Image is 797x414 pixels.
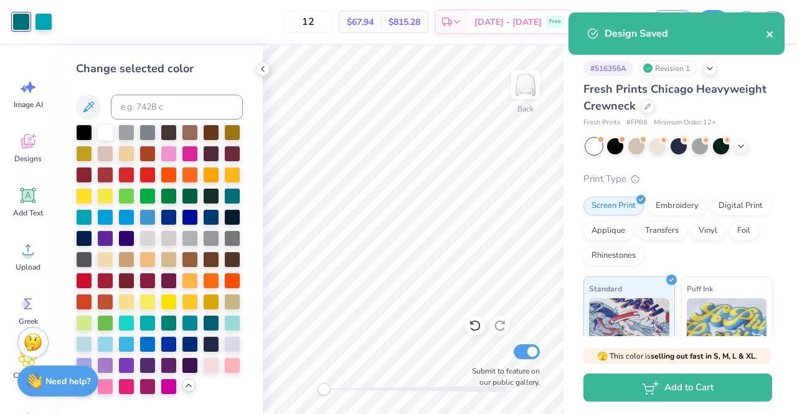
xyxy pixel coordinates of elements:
div: Applique [583,222,633,240]
span: # FP88 [626,118,648,128]
div: Change selected color [76,60,243,77]
span: Puff Ink [687,282,713,295]
div: Digital Print [710,197,771,215]
div: Revision 1 [639,60,697,76]
span: Free [549,17,561,26]
span: $67.94 [347,16,374,29]
span: Upload [16,262,40,272]
span: Designs [14,154,42,164]
div: Rhinestones [583,247,644,265]
div: Embroidery [648,197,707,215]
span: Greek [19,316,38,326]
span: Standard [589,282,622,295]
input: Untitled Design [577,9,638,34]
img: Back [513,72,538,97]
div: Transfers [637,222,687,240]
span: Image AI [14,100,43,110]
img: Standard [589,298,669,360]
div: Vinyl [691,222,725,240]
span: 🫣 [597,350,608,362]
span: Fresh Prints [583,118,620,128]
strong: Need help? [45,375,90,387]
strong: selling out fast in S, M, L & XL [651,351,755,361]
div: Screen Print [583,197,644,215]
span: Minimum Order: 12 + [654,118,716,128]
div: # 516355A [583,60,633,76]
label: Submit to feature on our public gallery. [465,365,540,388]
input: e.g. 7428 c [111,95,243,120]
div: Design Saved [605,26,766,41]
img: Puff Ink [687,298,767,360]
span: [DATE] - [DATE] [474,16,542,29]
input: – – [284,11,332,33]
div: Accessibility label [318,383,330,395]
div: Foil [729,222,758,240]
span: This color is . [597,350,757,362]
button: Add to Cart [583,374,772,402]
button: close [766,26,775,41]
span: Clipart & logos [7,370,49,390]
div: Print Type [583,172,772,186]
span: $815.28 [389,16,420,29]
div: Back [517,103,534,115]
span: Add Text [13,208,43,218]
span: Fresh Prints Chicago Heavyweight Crewneck [583,82,766,113]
